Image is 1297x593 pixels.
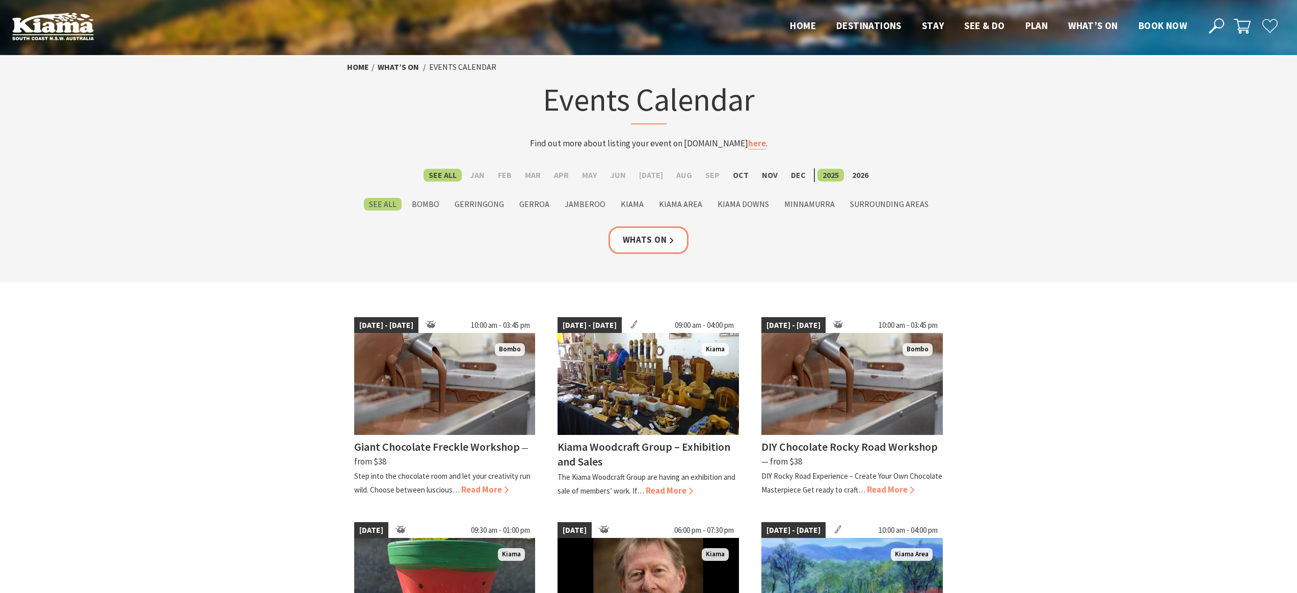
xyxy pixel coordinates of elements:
label: Nov [757,169,783,182]
span: Read More [646,485,693,496]
label: Oct [728,169,754,182]
label: Apr [549,169,574,182]
label: Gerringong [449,198,509,211]
label: 2026 [847,169,874,182]
span: 10:00 am - 04:00 pm [874,522,943,538]
a: Whats On [608,226,689,253]
label: Jan [465,169,490,182]
span: [DATE] - [DATE] [558,317,622,333]
h4: Giant Chocolate Freckle Workshop [354,440,520,454]
a: [DATE] - [DATE] 09:00 am - 04:00 pm The wonders of wood Kiama Kiama Woodcraft Group – Exhibition ... [558,317,739,498]
p: Step into the chocolate room and let your creativity run wild. Choose between luscious… [354,471,531,495]
span: Read More [461,484,509,495]
span: 10:00 am - 03:45 pm [874,317,943,333]
h1: Events Calendar [449,79,849,124]
p: Find out more about listing your event on [DOMAIN_NAME] . [449,137,849,150]
label: Dec [786,169,811,182]
span: Bombo [495,343,525,356]
img: Kiama Logo [12,12,94,40]
label: Aug [671,169,697,182]
span: Destinations [836,19,902,32]
label: 2025 [817,169,844,182]
label: Kiama [616,198,649,211]
span: Kiama Area [891,548,933,561]
span: [DATE] - [DATE] [761,317,826,333]
span: Kiama [702,548,729,561]
label: Kiama Downs [712,198,774,211]
span: Kiama [498,548,525,561]
label: Gerroa [514,198,554,211]
a: What’s On [378,62,419,72]
span: [DATE] [354,522,388,538]
span: [DATE] [558,522,592,538]
label: Jamberoo [560,198,611,211]
label: Mar [520,169,546,182]
a: here [748,138,766,149]
label: Jun [605,169,631,182]
p: DIY Rocky Road Experience – Create Your Own Chocolate Masterpiece Get ready to craft… [761,471,942,495]
li: Events Calendar [429,61,496,74]
span: Book now [1139,19,1187,32]
span: Read More [867,484,914,495]
a: [DATE] - [DATE] 10:00 am - 03:45 pm The Treat Factory Chocolate Production Bombo Giant Chocolate ... [354,317,536,498]
label: Sep [700,169,725,182]
a: Home [347,62,369,72]
label: Kiama Area [654,198,707,211]
img: Chocolate Production. The Treat Factory [761,333,943,435]
span: Home [790,19,816,32]
span: Plan [1025,19,1048,32]
span: 09:30 am - 01:00 pm [466,522,535,538]
nav: Main Menu [780,18,1197,35]
span: [DATE] - [DATE] [354,317,418,333]
a: [DATE] - [DATE] 10:00 am - 03:45 pm Chocolate Production. The Treat Factory Bombo DIY Chocolate R... [761,317,943,498]
span: 06:00 pm - 07:30 pm [669,522,739,538]
span: 09:00 am - 04:00 pm [670,317,739,333]
span: ⁠— from $38 [761,456,802,467]
span: 10:00 am - 03:45 pm [466,317,535,333]
label: [DATE] [634,169,668,182]
h4: DIY Chocolate Rocky Road Workshop [761,440,938,454]
label: Feb [493,169,517,182]
span: Stay [922,19,944,32]
img: The wonders of wood [558,333,739,435]
span: See & Do [964,19,1004,32]
label: Bombo [407,198,444,211]
span: Kiama [702,343,729,356]
label: See All [423,169,462,182]
p: The Kiama Woodcraft Group are having an exhibition and sale of members’ work. If… [558,472,735,496]
span: Bombo [903,343,933,356]
h4: Kiama Woodcraft Group – Exhibition and Sales [558,440,730,469]
label: See All [364,198,402,211]
label: Surrounding Areas [845,198,934,211]
span: What’s On [1068,19,1118,32]
span: [DATE] - [DATE] [761,522,826,538]
img: The Treat Factory Chocolate Production [354,333,536,435]
label: Minnamurra [779,198,840,211]
label: May [577,169,602,182]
